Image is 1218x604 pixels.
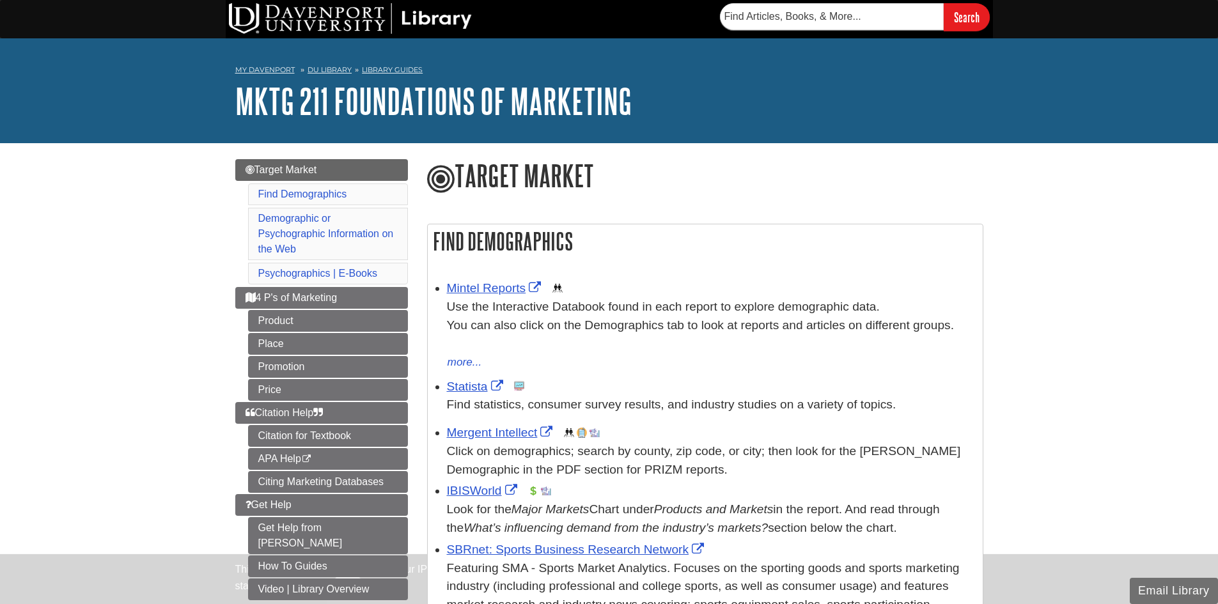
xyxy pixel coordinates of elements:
[308,65,352,74] a: DU Library
[235,159,408,181] a: Target Market
[464,521,768,534] i: What’s influencing demand from the industry’s markets?
[301,455,312,463] i: This link opens in a new window
[447,442,976,479] div: Click on demographics; search by county, zip code, or city; then look for the [PERSON_NAME] Demog...
[447,281,545,295] a: Link opens in new window
[248,356,408,378] a: Promotion
[246,499,292,510] span: Get Help
[248,310,408,332] a: Product
[528,486,538,496] img: Financial Report
[447,396,976,414] p: Find statistics, consumer survey results, and industry studies on a variety of topics.
[564,428,574,438] img: Demographics
[235,494,408,516] a: Get Help
[362,65,423,74] a: Library Guides
[235,287,408,309] a: 4 P's of Marketing
[229,3,472,34] img: DU Library
[720,3,944,30] input: Find Articles, Books, & More...
[428,224,983,258] h2: Find Demographics
[258,213,394,254] a: Demographic or Psychographic Information on the Web
[447,298,976,353] div: Use the Interactive Databook found in each report to explore demographic data. You can also click...
[235,402,408,424] a: Citation Help
[447,426,556,439] a: Link opens in new window
[248,379,408,401] a: Price
[427,159,983,195] h1: Target Market
[235,65,295,75] a: My Davenport
[447,353,483,371] button: more...
[944,3,990,31] input: Search
[235,61,983,82] nav: breadcrumb
[248,425,408,447] a: Citation for Textbook
[258,268,377,279] a: Psychographics | E-Books
[541,486,551,496] img: Industry Report
[248,333,408,355] a: Place
[248,517,408,554] a: Get Help from [PERSON_NAME]
[246,292,338,303] span: 4 P's of Marketing
[246,164,317,175] span: Target Market
[514,381,524,391] img: Statistics
[248,578,408,600] a: Video | Library Overview
[447,543,708,556] a: Link opens in new window
[447,380,506,393] a: Link opens in new window
[654,502,774,516] i: Products and Markets
[248,471,408,493] a: Citing Marketing Databases
[235,81,632,121] a: MKTG 211 Foundations of Marketing
[589,428,600,438] img: Industry Report
[246,407,324,418] span: Citation Help
[720,3,990,31] form: Searches DU Library's articles, books, and more
[258,189,347,199] a: Find Demographics
[447,484,520,497] a: Link opens in new window
[248,448,408,470] a: APA Help
[447,500,976,538] div: Look for the Chart under in the report. And read through the section below the chart.
[577,428,587,438] img: Company Information
[1130,578,1218,604] button: Email Library
[248,555,408,577] a: How To Guides
[511,502,589,516] i: Major Markets
[552,283,563,293] img: Demographics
